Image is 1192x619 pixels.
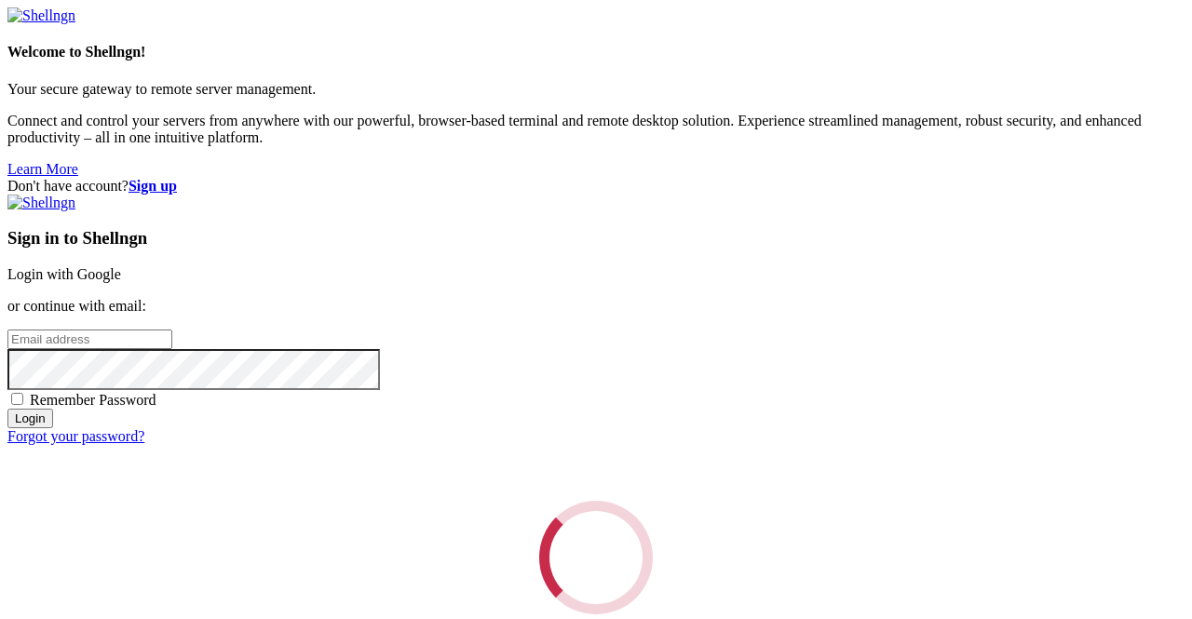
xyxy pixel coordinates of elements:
[7,7,75,24] img: Shellngn
[7,161,78,177] a: Learn More
[7,428,144,444] a: Forgot your password?
[7,195,75,211] img: Shellngn
[7,44,1185,61] h4: Welcome to Shellngn!
[129,178,177,194] a: Sign up
[7,409,53,428] input: Login
[7,178,1185,195] div: Don't have account?
[11,393,23,405] input: Remember Password
[7,266,121,282] a: Login with Google
[7,81,1185,98] p: Your secure gateway to remote server management.
[30,392,156,408] span: Remember Password
[7,330,172,349] input: Email address
[7,298,1185,315] p: or continue with email:
[7,113,1185,146] p: Connect and control your servers from anywhere with our powerful, browser-based terminal and remo...
[539,501,653,614] div: Loading...
[7,228,1185,249] h3: Sign in to Shellngn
